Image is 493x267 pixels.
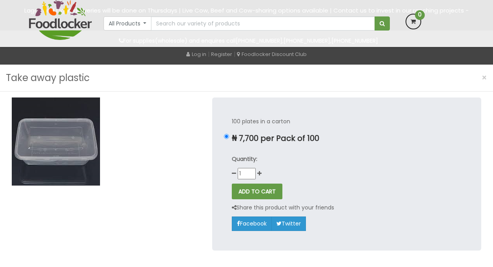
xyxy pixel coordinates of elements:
[104,16,152,31] button: All Products
[271,216,306,231] a: Twitter
[478,70,491,86] button: Close
[232,155,257,163] strong: Quantity:
[234,50,235,58] span: |
[237,51,307,58] a: Foodlocker Discount Club
[482,72,487,83] span: ×
[6,70,90,85] h3: Take away plastic
[232,203,334,212] p: Share this product with your friends
[232,134,462,143] p: ₦ 7,700 per Pack of 100
[151,16,375,31] input: Search our variety of products
[232,184,282,199] button: ADD TO CART
[232,117,462,126] p: 100 plates in a carton
[211,51,232,58] a: Register
[224,134,229,139] input: ₦ 7,700 per Pack of 100
[12,97,100,186] img: Take away plastic
[186,51,206,58] a: Log in
[415,10,425,20] span: 0
[232,216,272,231] a: Facebook
[208,50,209,58] span: |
